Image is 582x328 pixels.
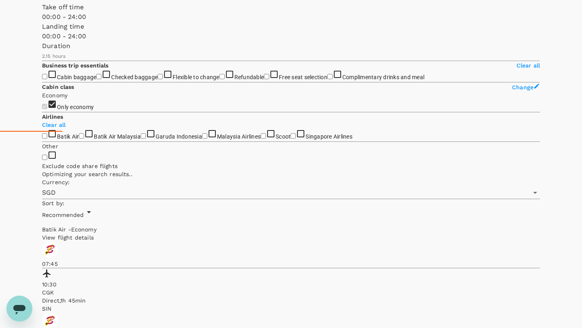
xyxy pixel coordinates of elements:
p: 07:45 [42,260,540,268]
strong: Cabin class [42,84,74,90]
span: Batik Air [42,226,68,233]
input: Singapore Airlines [291,133,296,139]
span: Refundable [234,74,264,80]
span: 00:00 - 24:00 [42,13,86,21]
p: SIN [42,305,540,313]
p: Clear all [42,121,540,129]
input: Malaysia Airlines [202,133,207,139]
span: Sort by : [42,200,64,206]
span: Malaysia Airlines [217,133,261,140]
input: Flexible to change [158,74,163,79]
p: Exclude code share flights [42,162,540,170]
span: Batik Air Malaysia [94,133,141,140]
p: Optimizing your search results.. [42,170,540,178]
p: View flight details [42,233,540,242]
strong: Business trip essentials [42,62,109,69]
input: Cabin baggage [42,74,47,79]
span: Complimentary drinks and meal [342,74,424,80]
p: Economy [42,91,540,99]
p: Clear all [517,61,540,69]
p: Duration [42,41,540,51]
p: Landing time [42,22,540,32]
input: Complimentary drinks and meal [327,74,333,79]
input: Scoot [261,133,266,139]
img: ID [42,242,58,258]
span: Singapore Airlines [306,133,352,140]
span: Change [512,84,533,90]
input: Exclude code share flights [42,155,47,160]
button: Open [529,187,541,198]
input: Garuda Indonesia [141,133,146,139]
strong: Airlines [42,114,63,120]
input: Free seat selection [264,74,269,79]
input: Refundable [219,74,225,79]
span: Economy [71,226,97,233]
input: Batik Air Malaysia [79,133,84,139]
span: Free seat selection [279,74,327,80]
span: Recommended [42,212,84,218]
p: Take off time [42,2,540,12]
span: - [68,226,71,233]
span: Scoot [276,133,291,140]
span: Batik Air [57,133,79,140]
span: Currency : [42,179,70,185]
span: Garuda Indonesia [156,133,202,140]
p: 10:30 [42,280,540,288]
input: Batik Air [42,133,47,139]
input: Only economy [42,104,47,109]
p: Other [42,142,540,150]
p: CGK [42,288,540,296]
input: Checked baggage [96,74,101,79]
span: 2.15 hours [42,53,66,59]
span: Only economy [57,104,94,110]
span: 00:00 - 24:00 [42,32,86,40]
span: Checked baggage [111,74,158,80]
iframe: Button to launch messaging window [6,296,32,322]
div: Direct , 1h 45min [42,296,540,305]
span: Flexible to change [173,74,219,80]
span: Cabin baggage [57,74,96,80]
